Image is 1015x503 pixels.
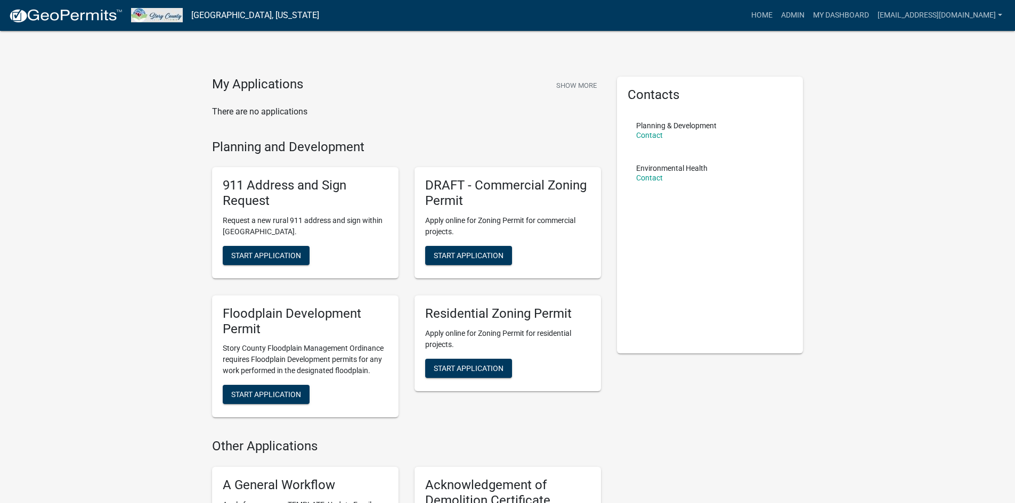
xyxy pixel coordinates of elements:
[434,364,504,372] span: Start Application
[425,306,590,321] h5: Residential Zoning Permit
[636,164,708,172] p: Environmental Health
[223,385,310,404] button: Start Application
[212,77,303,93] h4: My Applications
[425,246,512,265] button: Start Application
[223,178,388,209] h5: 911 Address and Sign Request
[425,178,590,209] h5: DRAFT - Commercial Zoning Permit
[231,251,301,259] span: Start Application
[636,174,663,182] a: Contact
[223,306,388,337] h5: Floodplain Development Permit
[425,215,590,237] p: Apply online for Zoning Permit for commercial projects.
[636,131,663,139] a: Contact
[777,5,809,26] a: Admin
[873,5,1006,26] a: [EMAIL_ADDRESS][DOMAIN_NAME]
[747,5,777,26] a: Home
[131,8,183,22] img: Story County, Iowa
[434,251,504,259] span: Start Application
[809,5,873,26] a: My Dashboard
[223,215,388,237] p: Request a new rural 911 address and sign within [GEOGRAPHIC_DATA].
[223,246,310,265] button: Start Application
[212,105,601,118] p: There are no applications
[425,359,512,378] button: Start Application
[628,87,793,103] h5: Contacts
[552,77,601,94] button: Show More
[223,343,388,376] p: Story County Floodplain Management Ordinance requires Floodplain Development permits for any work...
[212,439,601,454] h4: Other Applications
[212,139,601,155] h4: Planning and Development
[425,328,590,350] p: Apply online for Zoning Permit for residential projects.
[191,6,319,24] a: [GEOGRAPHIC_DATA], [US_STATE]
[231,390,301,399] span: Start Application
[636,122,717,129] p: Planning & Development
[223,477,388,493] h5: A General Workflow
